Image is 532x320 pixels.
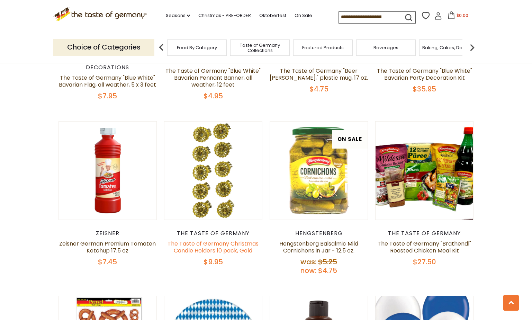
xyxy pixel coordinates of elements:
[300,266,316,275] label: Now:
[259,12,286,19] a: Oktoberfest
[204,91,223,101] span: $4.95
[53,39,154,56] p: Choice of Categories
[165,67,261,89] a: The Taste of Germany "Blue White" Bavarian Pennant Banner, all weather, 12 feet
[295,12,312,19] a: On Sale
[376,122,474,220] img: The Taste of Germany "Brathendl" Roasted Chicken Meal Kit
[375,230,474,237] div: The Taste of Germany
[232,43,288,53] a: Taste of Germany Collections
[413,257,436,267] span: $27.50
[177,45,217,50] a: Food By Category
[98,91,117,101] span: $7.95
[204,257,223,267] span: $9.95
[373,45,398,50] a: Beverages
[318,257,337,267] span: $5.25
[59,122,157,220] img: Zeisner German Premium Tomaten Ketchup 17.5 oz
[98,257,117,267] span: $7.45
[318,266,337,275] span: $4.75
[422,45,476,50] a: Baking, Cakes, Desserts
[413,84,436,94] span: $35.95
[377,67,472,82] a: The Taste of Germany "Blue White" Bavarian Party Decoration Kit
[164,57,263,64] div: undefined
[302,45,344,50] a: Featured Products
[164,122,262,220] img: The Taste of Germany Christmas Candle Holders 10 pack, Gold
[164,230,263,237] div: The Taste of Germany
[58,57,157,71] div: The Taste of Germany Decorations
[59,240,156,255] a: Zeisner German Premium Tomaten Ketchup 17.5 oz
[58,230,157,237] div: Zeisner
[59,74,156,89] a: The Taste of Germany "Blue White" Bavarian Flag, all weather, 5 x 3 feet
[154,41,168,54] img: previous arrow
[375,57,474,64] div: The Taste of Germany
[443,11,473,22] button: $0.00
[198,12,251,19] a: Christmas - PRE-ORDER
[270,57,368,64] div: undefined
[309,84,328,94] span: $4.75
[300,257,316,267] label: Was:
[465,41,479,54] img: next arrow
[168,240,259,255] a: The Taste of Germany Christmas Candle Holders 10 pack, Gold
[270,230,368,237] div: Hengstenberg
[270,122,368,220] img: Hengstenberg Balsalmic Mild Cornichons in Jar - 12.5 oz.
[270,67,368,82] a: The Taste of Germany "Beer [PERSON_NAME]," plastic mug, 17 oz.
[166,12,190,19] a: Seasons
[378,240,471,255] a: The Taste of Germany "Brathendl" Roasted Chicken Meal Kit
[279,240,358,255] a: Hengstenberg Balsalmic Mild Cornichons in Jar - 12.5 oz.
[457,12,468,18] span: $0.00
